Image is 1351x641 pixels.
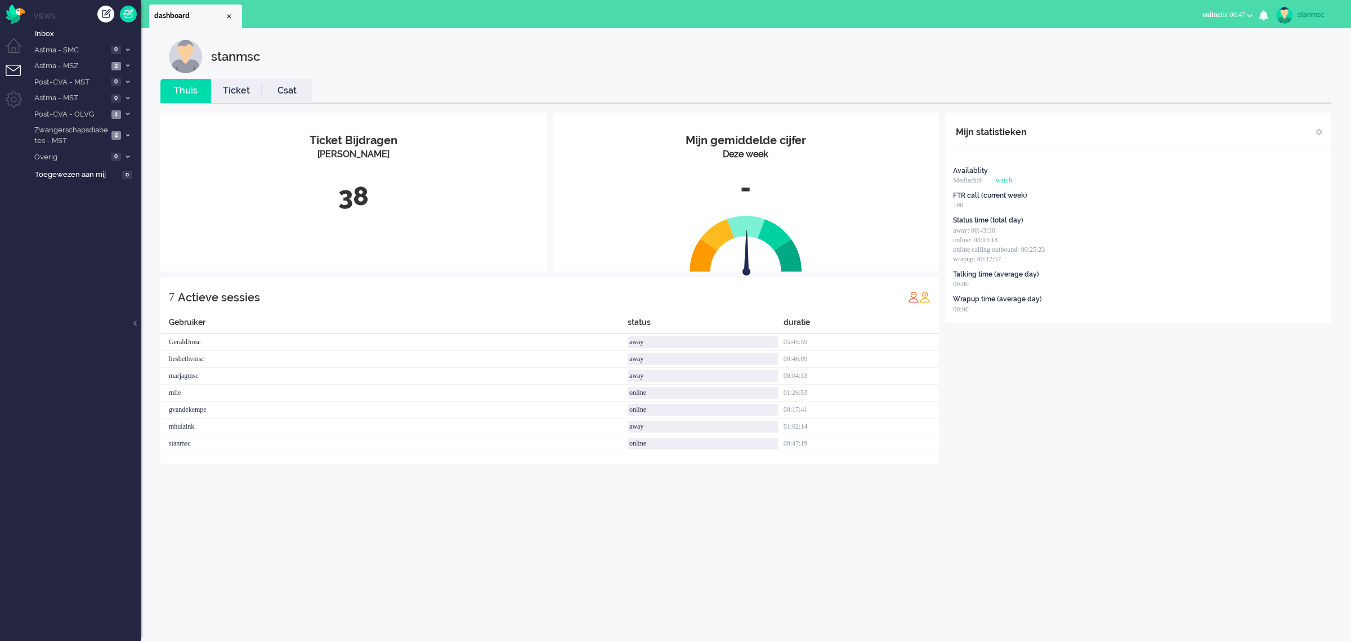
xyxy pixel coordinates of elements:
[953,280,968,288] span: 00:00
[953,226,1045,263] span: away: 00:43:36 online: 03:13:18 online calling outbound: 00:25:23 wrapup: 00:17:57
[160,334,628,351] div: GeraldJmsc
[956,121,1027,144] div: Mijn statistieken
[6,38,31,64] li: Dashboard menu
[561,148,931,161] div: Deze week
[784,385,940,402] div: 01:26:53
[784,402,940,419] div: 00:17:41
[111,131,121,140] span: 2
[6,65,31,90] li: Tickets menu
[169,132,539,149] div: Ticket Bijdragen
[211,79,262,103] li: Ticket
[953,216,1023,225] div: Status time (total day)
[33,168,141,180] a: Toegewezen aan mij 0
[34,11,141,21] li: Views
[690,215,802,272] img: semi_circle.svg
[919,291,931,302] img: profile_orange.svg
[784,435,940,452] div: 00:47:19
[160,84,211,97] a: Thuis
[784,334,940,351] div: 05:45:59
[122,171,132,179] span: 0
[561,170,931,207] div: -
[1298,9,1340,20] div: stanmsc
[953,305,968,313] span: 00:00
[111,78,121,86] span: 0
[561,132,931,149] div: Mijn gemiddelde cijfer
[33,27,141,39] a: Inbox
[111,62,121,70] span: 2
[160,79,211,103] li: Thuis
[1196,3,1259,28] li: onlinefor 00:47
[6,5,25,24] img: flow_omnibird.svg
[1274,7,1340,24] a: stanmsc
[33,77,108,88] span: Post-CVA - MST
[628,336,778,348] div: away
[262,84,312,97] a: Csat
[953,270,1039,279] div: Talking time (average day)
[111,46,121,54] span: 0
[6,91,31,117] li: Admin menu
[169,148,539,161] div: [PERSON_NAME]
[111,110,121,119] span: 1
[160,317,628,334] div: Gebruiker
[154,11,225,21] span: dashboard
[1196,7,1259,23] button: onlinefor 00:47
[953,166,988,176] div: Availablity
[628,317,784,334] div: status
[211,39,260,73] div: stanmsc
[120,6,137,23] a: Quick Ticket
[784,317,940,334] div: duratie
[97,6,114,23] div: Creëer ticket
[160,385,628,402] div: mlie
[628,404,778,416] div: online
[784,368,940,385] div: 00:04:33
[953,201,963,209] span: 100
[160,368,628,385] div: marjagmsc
[953,295,1042,304] div: Wrapup time (average day)
[111,153,121,161] span: 0
[35,170,119,180] span: Toegewezen aan mij
[1276,7,1293,24] img: avatar
[160,419,628,435] div: mhulzink
[178,286,260,309] div: Actieve sessies
[628,387,778,399] div: online
[33,61,108,72] span: Astma - MSZ
[953,176,982,184] span: Medisch:0
[722,230,771,278] img: arrow.svg
[784,351,940,368] div: 00:46:09
[996,176,1012,184] span: watch
[628,438,778,449] div: online
[169,286,175,308] div: 7
[169,178,539,215] div: 38
[262,79,312,103] li: Csat
[628,421,778,433] div: away
[628,370,778,382] div: away
[160,351,628,368] div: liesbethvmsc
[160,402,628,419] div: gvandekempe
[211,84,262,97] a: Ticket
[160,435,628,452] div: stanmsc
[225,12,234,21] div: Close tab
[628,353,778,365] div: away
[784,419,940,435] div: 01:02:14
[33,109,108,120] span: Post-CVA - OLVG
[149,5,242,28] li: Dashboard
[33,93,108,104] span: Astma - MST
[169,39,203,73] img: customer.svg
[35,29,141,39] span: Inbox
[33,125,108,146] span: Zwangerschapsdiabetes - MST
[1202,11,1220,19] span: online
[953,191,1027,201] div: FTR call (current week)
[111,94,121,103] span: 0
[33,152,108,163] span: Overig
[1202,11,1245,19] span: for 00:47
[33,45,108,56] span: Astma - SMC
[6,7,25,16] a: Omnidesk
[908,291,919,302] img: profile_red.svg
